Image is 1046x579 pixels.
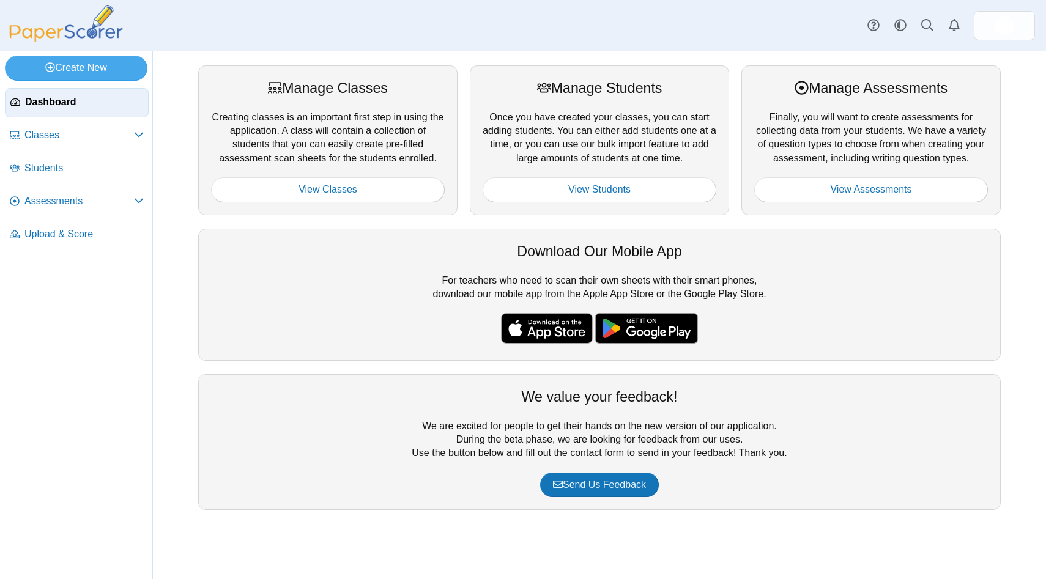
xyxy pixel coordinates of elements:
a: Upload & Score [5,220,149,249]
a: Classes [5,121,149,150]
a: Students [5,154,149,183]
img: ps.DJLweR3PqUi7feal [995,16,1014,35]
span: Classes [24,128,134,142]
a: Dashboard [5,88,149,117]
div: Once you have created your classes, you can start adding students. You can either add students on... [470,65,729,215]
a: View Classes [211,177,445,202]
a: Assessments [5,187,149,216]
img: google-play-badge.png [595,313,698,344]
a: View Assessments [754,177,988,202]
div: Creating classes is an important first step in using the application. A class will contain a coll... [198,65,458,215]
div: Finally, you will want to create assessments for collecting data from your students. We have a va... [741,65,1001,215]
div: Manage Classes [211,78,445,98]
span: Upload & Score [24,227,144,241]
a: Alerts [941,12,968,39]
img: apple-store-badge.svg [501,313,593,344]
div: Download Our Mobile App [211,242,988,261]
span: Students [24,161,144,175]
a: ps.DJLweR3PqUi7feal [974,11,1035,40]
span: Assessments [24,194,134,208]
a: Create New [5,56,147,80]
a: Send Us Feedback [540,473,659,497]
div: We value your feedback! [211,387,988,407]
div: Manage Students [483,78,716,98]
span: Send Us Feedback [553,479,646,490]
div: For teachers who need to scan their own sheets with their smart phones, download our mobile app f... [198,229,1001,361]
span: Dashboard [25,95,143,109]
a: View Students [483,177,716,202]
div: We are excited for people to get their hands on the new version of our application. During the be... [198,374,1001,510]
span: Shaylene Krupinski [995,16,1014,35]
a: PaperScorer [5,34,127,44]
img: PaperScorer [5,5,127,42]
div: Manage Assessments [754,78,988,98]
